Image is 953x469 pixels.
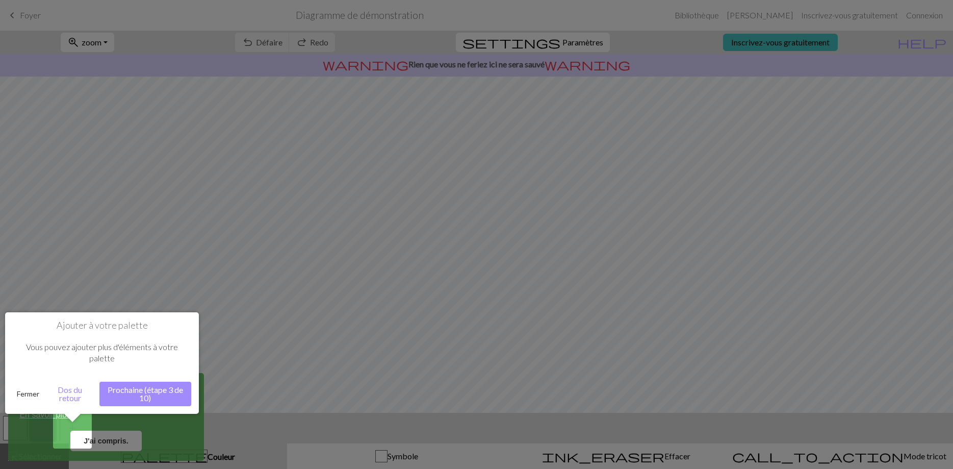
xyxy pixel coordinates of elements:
button: Dos du retour [43,382,97,406]
div: Vous pouvez ajouter plus d'éléments à votre palette [13,331,191,375]
button: Fermer [13,386,43,402]
button: Prochaine (étape 3 de 10) [99,382,191,406]
div: Ajouter à votre palette [5,312,199,414]
h1: Ajouter à votre palette [13,320,191,331]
